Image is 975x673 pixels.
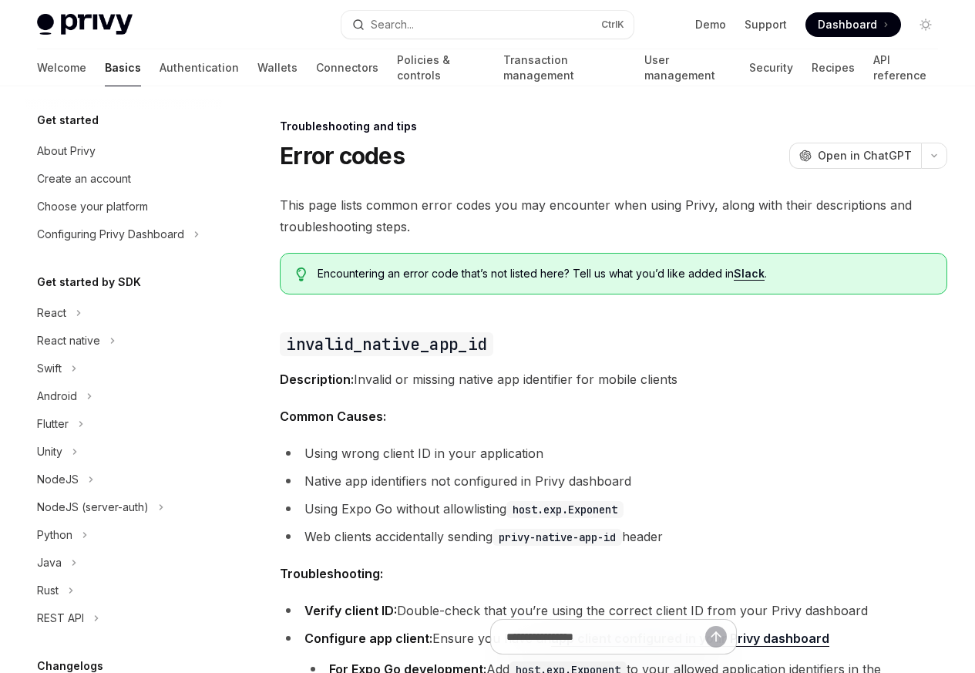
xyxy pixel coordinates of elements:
span: This page lists common error codes you may encounter when using Privy, along with their descripti... [280,194,947,237]
a: API reference [873,49,938,86]
code: privy-native-app-id [493,529,622,546]
strong: Troubleshooting: [280,566,383,581]
code: invalid_native_app_id [280,332,493,356]
li: Using wrong client ID in your application [280,442,947,464]
div: REST API [37,609,84,628]
div: NodeJS (server-auth) [37,498,149,517]
strong: Verify client ID: [304,603,397,618]
div: Flutter [37,415,69,433]
div: Create an account [37,170,131,188]
a: Transaction management [503,49,625,86]
div: React native [37,331,100,350]
a: Demo [695,17,726,32]
span: Ctrl K [601,19,624,31]
button: Toggle React native section [25,327,222,355]
a: About Privy [25,137,222,165]
a: Policies & controls [397,49,485,86]
button: Toggle Unity section [25,438,222,466]
li: Double-check that you’re using the correct client ID from your Privy dashboard [280,600,947,621]
span: Dashboard [818,17,877,32]
strong: Description: [280,372,354,387]
h5: Get started [37,111,99,130]
a: Basics [105,49,141,86]
button: Toggle REST API section [25,604,222,632]
div: Search... [371,15,414,34]
button: Toggle Android section [25,382,222,410]
button: Toggle NodeJS section [25,466,222,493]
h5: Get started by SDK [37,273,141,291]
button: Toggle Rust section [25,577,222,604]
li: Native app identifiers not configured in Privy dashboard [280,470,947,492]
span: Encountering an error code that’s not listed here? Tell us what you’d like added in . [318,266,931,281]
button: Toggle React section [25,299,222,327]
a: Create an account [25,165,222,193]
a: Support [745,17,787,32]
li: Web clients accidentally sending header [280,526,947,547]
strong: Common Causes: [280,409,386,424]
li: Using Expo Go without allowlisting [280,498,947,520]
button: Toggle NodeJS (server-auth) section [25,493,222,521]
a: Welcome [37,49,86,86]
div: Java [37,554,62,572]
a: Recipes [812,49,855,86]
div: Python [37,526,72,544]
div: Troubleshooting and tips [280,119,947,134]
button: Toggle dark mode [913,12,938,37]
div: Unity [37,442,62,461]
button: Toggle Python section [25,521,222,549]
div: React [37,304,66,322]
div: Swift [37,359,62,378]
a: Dashboard [805,12,901,37]
button: Toggle Configuring Privy Dashboard section [25,220,222,248]
span: Open in ChatGPT [818,148,912,163]
button: Open in ChatGPT [789,143,921,169]
button: Send message [705,626,727,648]
a: Slack [734,267,765,281]
input: Ask a question... [506,620,705,654]
svg: Tip [296,268,307,281]
button: Toggle Flutter section [25,410,222,438]
div: NodeJS [37,470,79,489]
div: Android [37,387,77,405]
code: host.exp.Exponent [506,501,624,518]
a: User management [644,49,731,86]
div: Choose your platform [37,197,148,216]
span: Invalid or missing native app identifier for mobile clients [280,368,947,390]
div: Rust [37,581,59,600]
button: Toggle Swift section [25,355,222,382]
div: About Privy [37,142,96,160]
div: Configuring Privy Dashboard [37,225,184,244]
a: Authentication [160,49,239,86]
a: Choose your platform [25,193,222,220]
button: Toggle Java section [25,549,222,577]
img: light logo [37,14,133,35]
h1: Error codes [280,142,405,170]
button: Open search [341,11,634,39]
a: Wallets [257,49,298,86]
a: Security [749,49,793,86]
a: Connectors [316,49,378,86]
